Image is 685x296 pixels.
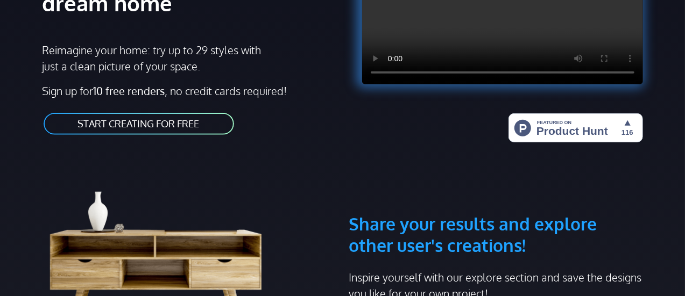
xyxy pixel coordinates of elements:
[43,42,263,74] p: Reimagine your home: try up to 29 styles with just a clean picture of your space.
[509,113,643,142] img: HomeStyler AI - Interior Design Made Easy: One Click to Your Dream Home | Product Hunt
[43,83,336,99] p: Sign up for , no credit cards required!
[94,84,165,98] strong: 10 free renders
[43,112,235,136] a: START CREATING FOR FREE
[349,162,643,256] h3: Share your results and explore other user's creations!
